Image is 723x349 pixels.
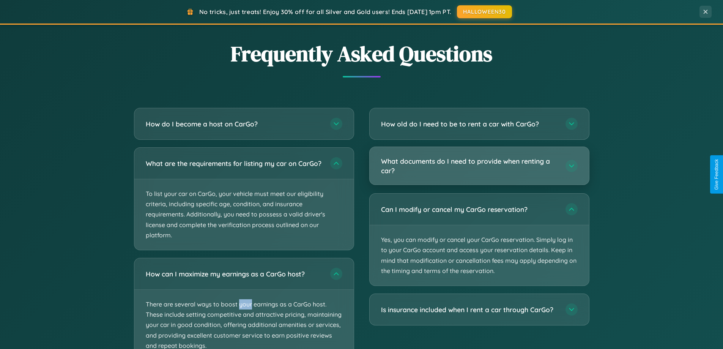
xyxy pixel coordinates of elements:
h3: How do I become a host on CarGo? [146,119,323,129]
p: To list your car on CarGo, your vehicle must meet our eligibility criteria, including specific ag... [134,179,354,250]
h2: Frequently Asked Questions [134,39,589,68]
h3: Is insurance included when I rent a car through CarGo? [381,305,558,314]
h3: What documents do I need to provide when renting a car? [381,156,558,175]
span: No tricks, just treats! Enjoy 30% off for all Silver and Gold users! Ends [DATE] 1pm PT. [199,8,451,16]
h3: What are the requirements for listing my car on CarGo? [146,159,323,168]
div: Give Feedback [714,159,719,190]
h3: How can I maximize my earnings as a CarGo host? [146,269,323,279]
h3: How old do I need to be to rent a car with CarGo? [381,119,558,129]
button: HALLOWEEN30 [457,5,512,18]
p: Yes, you can modify or cancel your CarGo reservation. Simply log in to your CarGo account and acc... [370,225,589,286]
h3: Can I modify or cancel my CarGo reservation? [381,205,558,214]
